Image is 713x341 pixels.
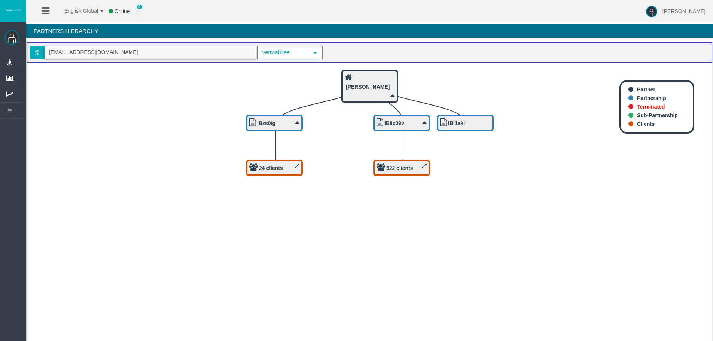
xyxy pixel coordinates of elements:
[637,112,678,118] b: Sub-Partnership
[115,8,130,14] span: Online
[30,46,45,59] span: @
[135,8,141,15] img: user_small.png
[637,95,666,101] b: Partnership
[258,47,309,58] span: VerticalTree
[448,120,465,126] b: IBi1aki
[55,8,98,14] span: English Global
[257,120,275,126] b: IBzs0ig
[4,9,22,12] img: logo.svg
[637,121,655,127] b: Clients
[45,46,256,58] input: Search partner...
[637,104,665,110] b: Terminated
[259,165,283,171] b: 24 clients
[384,120,404,126] b: IB8c09v
[26,24,713,38] h4: Partners Hierarchy
[386,165,413,171] b: 522 clients
[346,84,390,90] b: [PERSON_NAME]
[312,50,318,56] span: select
[662,8,706,14] span: [PERSON_NAME]
[637,86,655,92] b: Partner
[137,4,143,9] span: 0
[646,6,657,17] img: user-image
